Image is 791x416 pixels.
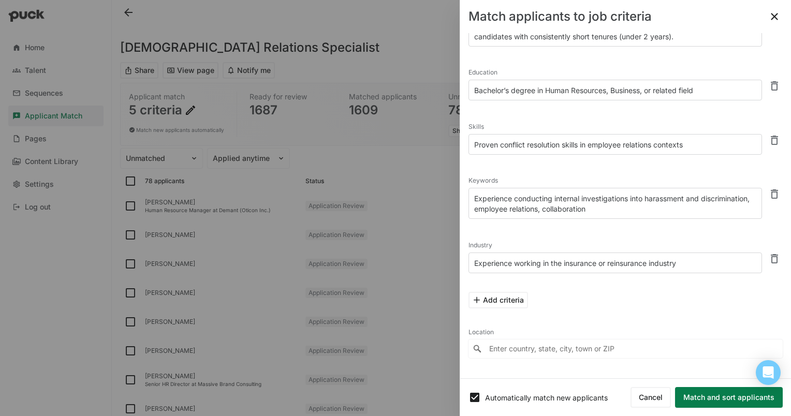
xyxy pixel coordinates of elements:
[631,387,671,408] button: Cancel
[468,80,762,100] textarea: Bachelor’s degree in Human Resources, Business, or related field
[468,188,762,219] textarea: Experience conducting internal investigations into harassment and discrimination, employee relati...
[468,325,783,339] div: Location
[468,134,762,155] textarea: Proven conflict resolution skills in employee relations contexts
[468,339,783,358] input: Enter country, state, city, town or ZIP
[468,65,762,80] div: Education
[468,252,762,273] textarea: Experience working in the insurance or reinsurance industry
[485,393,631,402] div: Automatically match new applicants
[468,10,652,23] div: Match applicants to job criteria
[468,292,528,308] button: Add criteria
[756,360,781,385] div: Open Intercom Messenger
[675,387,783,408] button: Match and sort applicants
[468,238,762,252] div: Industry
[468,173,762,188] div: Keywords
[468,120,762,134] div: Skills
